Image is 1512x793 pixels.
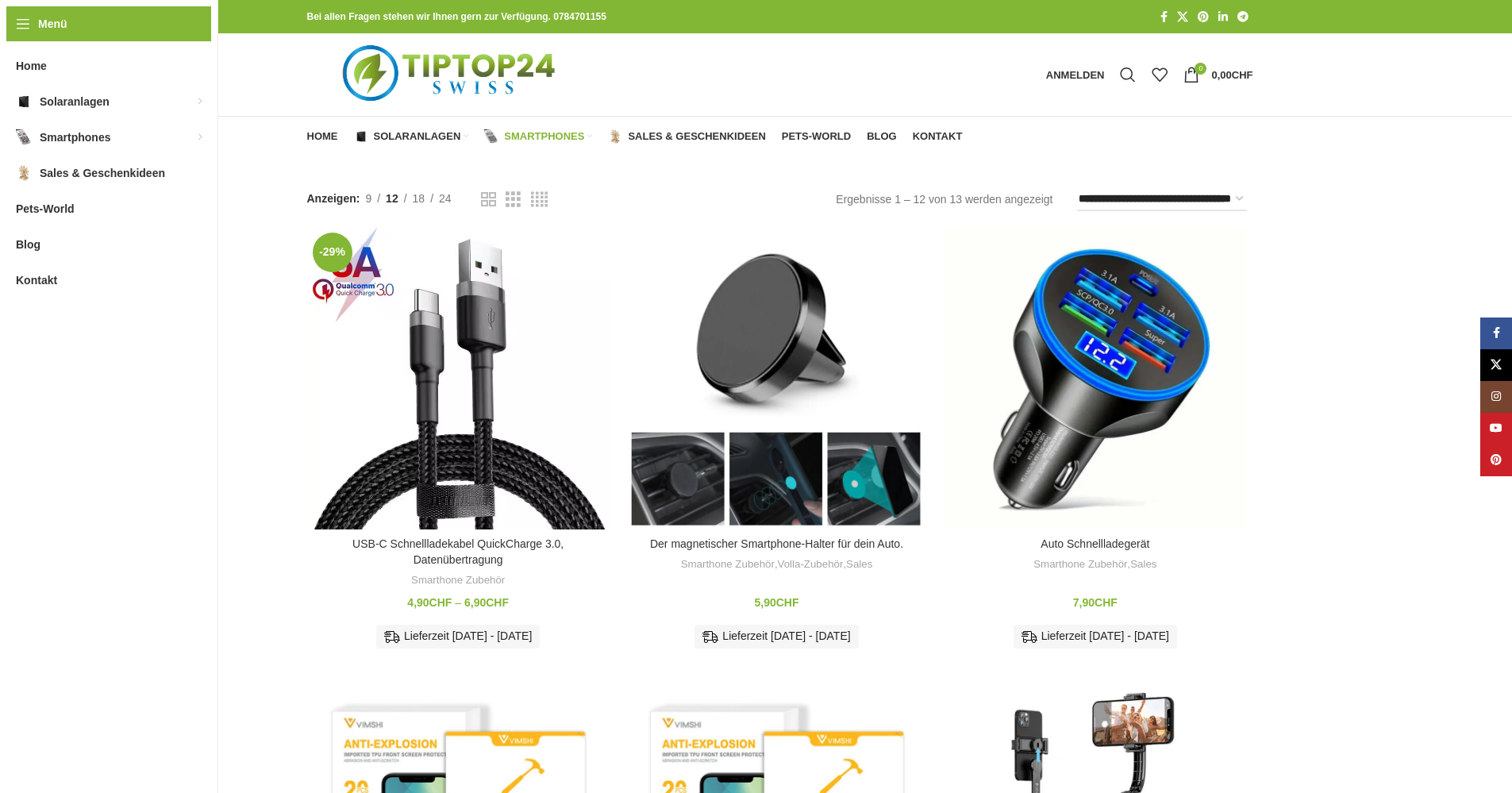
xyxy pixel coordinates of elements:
span: – [455,596,461,609]
span: Home [16,52,47,80]
span: Kontakt [16,266,57,294]
a: Smarthone Zubehör [681,557,775,572]
img: Solaranlagen [16,94,32,110]
a: 12 [380,190,404,207]
a: Anmelden [1038,59,1113,90]
a: Auto Schnellladegerät [944,227,1246,529]
a: Pets-World [782,121,851,152]
a: LinkedIn Social Link [1214,6,1233,28]
img: Sales & Geschenkideen [608,129,622,144]
div: Lieferzeit [DATE] - [DATE] [694,625,858,649]
a: YouTube Social Link [1480,413,1512,445]
a: Facebook Social Link [1156,6,1172,28]
span: 9 [365,192,371,205]
span: Menü [38,15,67,33]
div: Meine Wunschliste [1144,59,1175,90]
span: CHF [429,596,452,609]
span: Blog [867,130,897,143]
span: Solaranlagen [40,87,110,116]
a: Rasteransicht 3 [506,190,521,210]
span: Pets-World [782,130,851,143]
bdi: 0,00 [1211,69,1252,81]
a: 9 [360,190,377,207]
span: CHF [1232,69,1253,81]
div: Hauptnavigation [299,121,971,152]
bdi: 5,90 [754,596,798,609]
a: Rasteransicht 2 [481,190,496,210]
span: Kontakt [913,130,963,143]
span: CHF [1095,596,1118,609]
a: Blog [867,121,897,152]
a: Suche [1112,59,1144,90]
span: Solaranlagen [374,130,461,143]
a: Telegram Social Link [1233,6,1253,28]
span: 0 [1195,63,1206,75]
a: Instagram Social Link [1480,381,1512,413]
a: Smarthone Zubehör [1033,557,1127,572]
a: USB-C Schnellladekabel QuickCharge 3.0, Datenübertragung [352,537,564,566]
a: Solaranlagen [354,121,469,152]
div: Lieferzeit [DATE] - [DATE] [376,625,540,649]
span: Anmelden [1046,70,1105,80]
a: X Social Link [1480,349,1512,381]
a: X Social Link [1172,6,1193,28]
span: 24 [439,192,452,205]
bdi: 7,90 [1073,596,1118,609]
span: 12 [386,192,398,205]
a: USB-C Schnellladekabel QuickCharge 3.0, Datenübertragung [307,227,610,529]
img: Smartphones [484,129,498,144]
span: -29% [313,233,352,272]
img: Tiptop24 Nachhaltige & Faire Produkte [307,33,595,116]
a: Sales & Geschenkideen [608,121,765,152]
span: Smartphones [40,123,110,152]
span: 18 [413,192,425,205]
span: CHF [486,596,509,609]
a: Facebook Social Link [1480,318,1512,349]
a: 24 [433,190,457,207]
span: Anzeigen [307,190,360,207]
a: Der magnetischer Smartphone-Halter für dein Auto. [650,537,903,550]
a: 18 [407,190,431,207]
bdi: 6,90 [464,596,509,609]
div: Lieferzeit [DATE] - [DATE] [1014,625,1177,649]
a: 0 0,00CHF [1175,59,1260,90]
div: , [952,557,1238,572]
img: Smartphones [16,129,32,145]
span: Sales & Geschenkideen [628,130,765,143]
a: Pinterest Social Link [1193,6,1214,28]
span: Sales & Geschenkideen [40,159,165,187]
a: Smarthone Zubehör [411,573,505,588]
img: Solaranlagen [354,129,368,144]
span: Home [307,130,338,143]
div: , , [633,557,920,572]
a: Auto Schnellladegerät [1041,537,1149,550]
a: Home [307,121,338,152]
a: Logo der Website [307,67,595,80]
span: Blog [16,230,40,259]
select: Shop-Reihenfolge [1077,188,1247,211]
img: Sales & Geschenkideen [16,165,32,181]
a: Volla-Zubehör [778,557,844,572]
span: CHF [776,596,799,609]
a: Pinterest Social Link [1480,445,1512,476]
a: Rasteransicht 4 [531,190,548,210]
strong: Bei allen Fragen stehen wir Ihnen gern zur Verfügung. 0784701155 [307,11,606,22]
bdi: 4,90 [407,596,452,609]
a: Sales [1130,557,1156,572]
span: Pets-World [16,194,75,223]
a: Der magnetischer Smartphone-Halter für dein Auto. [625,227,928,529]
a: Kontakt [913,121,963,152]
span: Smartphones [504,130,584,143]
a: Smartphones [484,121,592,152]
a: Sales [846,557,872,572]
p: Ergebnisse 1 – 12 von 13 werden angezeigt [836,191,1052,208]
